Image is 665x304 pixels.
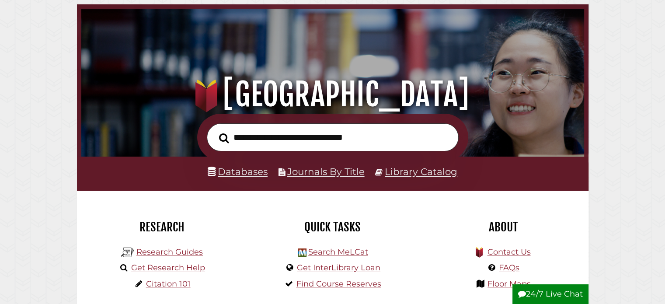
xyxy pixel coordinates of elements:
[91,75,574,114] h1: [GEOGRAPHIC_DATA]
[308,247,368,257] a: Search MeLCat
[487,279,531,289] a: Floor Maps
[136,247,203,257] a: Research Guides
[425,220,582,234] h2: About
[298,248,306,257] img: Hekman Library Logo
[287,166,365,177] a: Journals By Title
[499,263,519,273] a: FAQs
[385,166,457,177] a: Library Catalog
[487,247,530,257] a: Contact Us
[84,220,241,234] h2: Research
[131,263,205,273] a: Get Research Help
[121,246,134,259] img: Hekman Library Logo
[215,130,233,146] button: Search
[208,166,268,177] a: Databases
[146,279,191,289] a: Citation 101
[297,263,380,273] a: Get InterLibrary Loan
[219,133,229,143] i: Search
[296,279,381,289] a: Find Course Reserves
[254,220,411,234] h2: Quick Tasks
